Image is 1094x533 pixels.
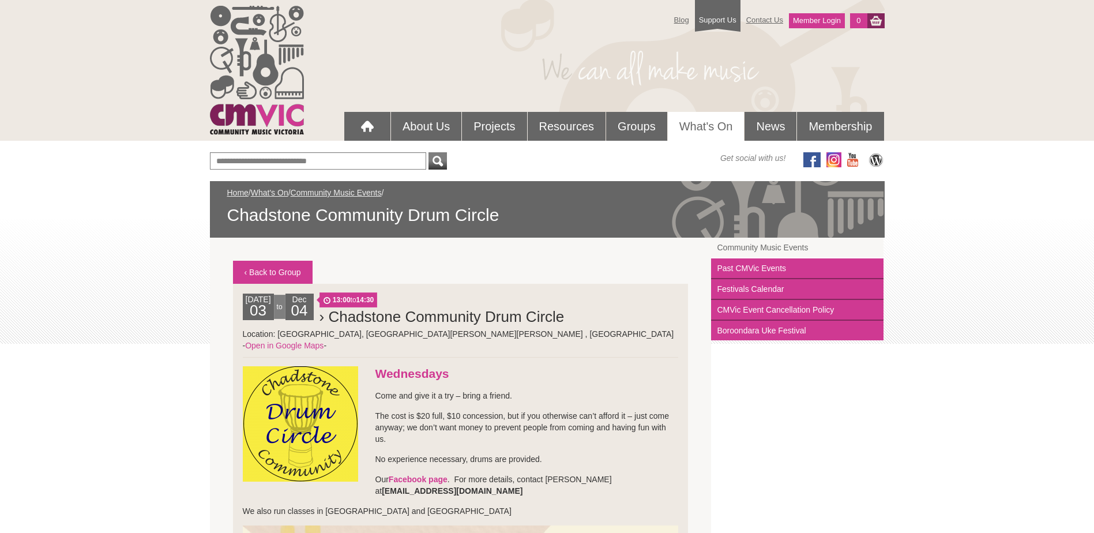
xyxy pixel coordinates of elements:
img: cmvic_logo.png [210,6,304,134]
a: Open in Google Maps [245,341,324,350]
strong: 13:00 [333,296,351,304]
span: to [319,292,378,307]
a: What's On [251,188,288,197]
a: Community Music Events [711,238,884,258]
div: [DATE] [243,294,274,320]
a: Member Login [789,13,845,28]
h2: 04 [288,305,311,320]
img: icon-instagram.png [826,152,841,167]
a: Community Music Events [291,188,382,197]
p: No experience necessary, drums are provided. [243,453,679,465]
a: ‹ Back to Group [233,261,313,284]
a: What's On [668,112,745,141]
div: Dec [285,294,314,320]
a: Past CMVic Events [711,258,884,279]
img: CMVic Blog [867,152,885,167]
a: Resources [528,112,606,141]
strong: 14:30 [356,296,374,304]
a: Projects [462,112,527,141]
a: Groups [606,112,667,141]
a: News [745,112,796,141]
p: Come and give it a try – bring a friend. [243,390,679,401]
h3: Wednesdays [243,366,679,381]
a: Festivals Calendar [711,279,884,300]
a: 0 [850,13,867,28]
a: Blog [668,10,695,30]
img: Drum_community_PV-Chadstone.png [243,366,358,482]
h2: › Chadstone Community Drum Circle [319,305,679,328]
a: Boroondara Uke Festival [711,321,884,340]
span: Chadstone Community Drum Circle [227,204,867,226]
div: / / / [227,187,867,226]
div: to [274,295,285,319]
a: About Us [391,112,461,141]
a: Home [227,188,249,197]
h2: 03 [246,305,271,320]
a: Facebook page [389,475,448,484]
strong: [EMAIL_ADDRESS][DOMAIN_NAME] [382,486,522,496]
span: Get social with us! [720,152,786,164]
p: Our . For more details, contact [PERSON_NAME] at [243,474,679,497]
p: The cost is $20 full, $10 concession, but if you otherwise can’t afford it – just come anyway; we... [243,410,679,445]
a: Membership [797,112,884,141]
a: Contact Us [740,10,789,30]
a: CMVic Event Cancellation Policy [711,300,884,321]
p: We also run classes in [GEOGRAPHIC_DATA] and [GEOGRAPHIC_DATA] [243,505,679,517]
